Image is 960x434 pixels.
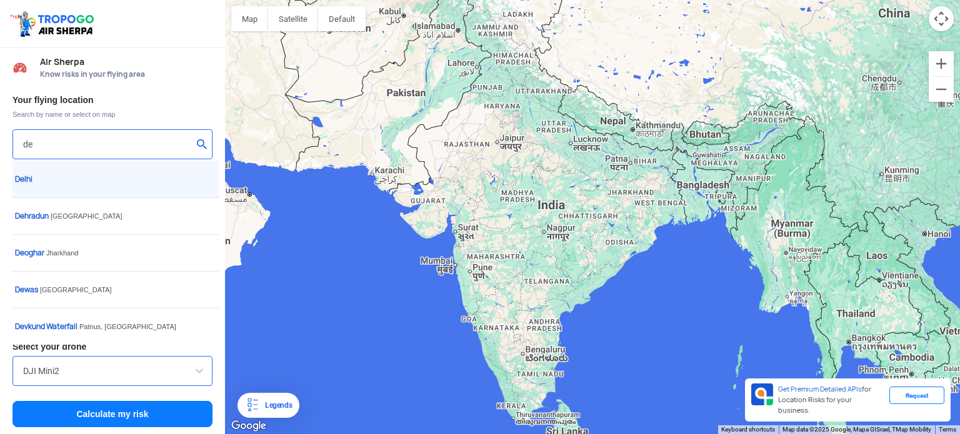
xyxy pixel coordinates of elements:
button: Map camera controls [929,6,954,31]
div: for Location Risks for your business. [773,383,889,417]
span: De [15,248,24,258]
span: Map data ©2025 Google, Mapa GISrael, TMap Mobility [782,426,931,433]
button: Zoom out [929,77,954,102]
button: Show street map [231,6,268,31]
a: Open this area in Google Maps (opens a new window) [228,418,269,434]
button: Calculate my risk [12,401,212,427]
span: vkund Waterfall [15,322,79,332]
img: Google [228,418,269,434]
span: oghar [15,248,46,258]
img: Legends [245,398,260,413]
button: Keyboard shortcuts [721,425,775,434]
span: Search by name or select on map [12,109,212,119]
div: Legends [260,398,292,413]
span: Air Sherpa [40,57,212,67]
span: was [15,285,40,295]
input: Search your flying location [23,137,192,152]
span: Jharkhand [46,249,78,257]
span: hradun [15,211,51,221]
span: De [15,211,24,221]
button: Zoom in [929,51,954,76]
button: Show satellite imagery [268,6,318,31]
a: Terms [939,426,956,433]
span: Know risks in your flying area [40,69,212,79]
div: Request [889,387,944,404]
h3: Select your drone [12,342,212,351]
span: [GEOGRAPHIC_DATA] [40,286,112,293]
span: De [15,174,24,184]
span: Get Premium Detailed APIs [778,385,862,393]
span: De [15,322,24,332]
img: Risk Scores [12,60,27,75]
span: De [15,285,24,295]
span: [GEOGRAPHIC_DATA] [51,212,122,220]
span: lhi [15,174,34,184]
img: ic_tgdronemaps.svg [9,9,98,38]
img: Premium APIs [751,383,773,405]
span: Patnus, [GEOGRAPHIC_DATA] [79,323,176,330]
input: Search by name or Brand [23,363,202,378]
h3: Your flying location [12,96,212,104]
